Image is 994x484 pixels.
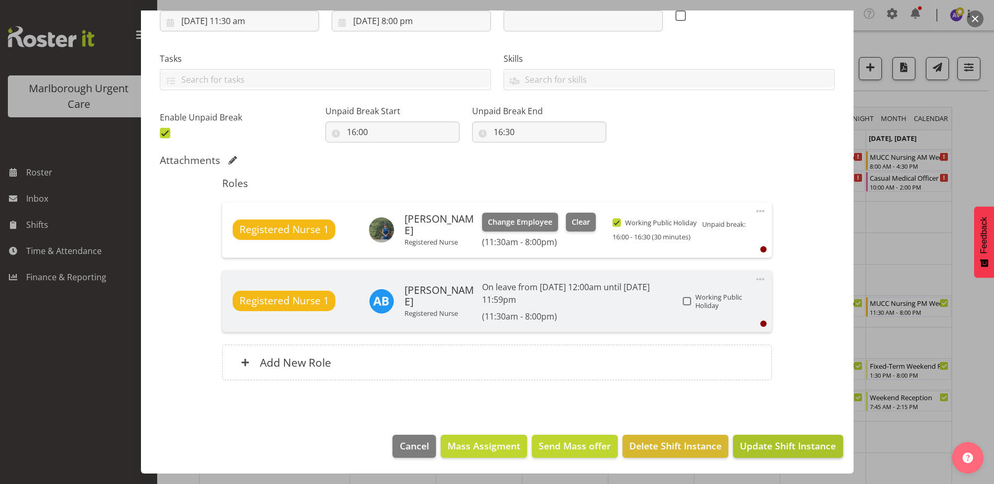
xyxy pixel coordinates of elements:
input: Click to select... [160,10,319,31]
span: Change Employee [488,216,552,228]
span: Registered Nurse 1 [239,222,329,237]
button: Change Employee [482,213,558,232]
p: Registered Nurse [405,238,474,246]
img: gloria-varghese83ea2632f453239292d4b008d7aa8107.png [369,217,394,243]
span: Update Shift Instance [740,439,836,453]
label: Tasks [160,52,491,65]
button: Feedback - Show survey [974,206,994,278]
h6: [PERSON_NAME] [405,213,474,236]
p: Registered Nurse [405,309,474,317]
span: Unpaid break: 16:00 - 16:30 (30 minutes) [613,219,746,241]
span: Delete Shift Instance [629,439,722,453]
span: Working Public Holiday [691,293,758,310]
button: Clear [566,213,596,232]
input: Search for skills [504,71,834,87]
span: Feedback [979,217,989,254]
img: andrew-brooks11834.jpg [369,289,394,314]
button: Update Shift Instance [733,435,843,458]
h6: Add New Role [260,356,331,369]
p: On leave from [DATE] 12:00am until [DATE] 11:59pm [482,281,665,306]
input: Search for tasks [160,71,490,87]
label: Skills [504,52,835,65]
input: Click to select... [325,122,460,142]
span: Clear [572,216,590,228]
span: Send Mass offer [539,439,611,453]
h6: (11:30am - 8:00pm) [482,311,665,322]
span: Registered Nurse 1 [239,293,329,309]
input: Click to select... [472,122,606,142]
label: Unpaid Break End [472,105,606,117]
label: Enable Unpaid Break [160,111,319,124]
div: User is clocked out [760,321,767,327]
div: User is clocked out [760,246,767,252]
h5: Attachments [160,154,220,167]
img: help-xxl-2.png [963,453,973,463]
span: Working Public Holiday [621,218,697,227]
button: Send Mass offer [532,435,618,458]
span: Mass Assigment [447,439,520,453]
button: Delete Shift Instance [622,435,728,458]
h6: (11:30am - 8:00pm) [482,237,595,247]
h6: [PERSON_NAME] [405,284,474,307]
label: Unpaid Break Start [325,105,460,117]
h5: Roles [222,177,772,190]
input: Click to select... [332,10,491,31]
span: Cancel [400,439,429,453]
button: Cancel [392,435,435,458]
button: Mass Assigment [441,435,527,458]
